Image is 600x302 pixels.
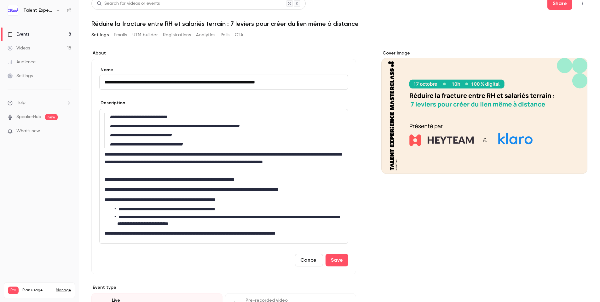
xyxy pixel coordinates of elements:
[97,0,160,7] div: Search for videos or events
[16,114,41,120] a: SpeakerHub
[64,128,71,134] iframe: Noticeable Trigger
[91,30,109,40] button: Settings
[45,114,58,120] span: new
[8,73,33,79] div: Settings
[16,100,26,106] span: Help
[295,254,323,266] button: Cancel
[23,7,53,14] h6: Talent Experience Masterclass
[91,50,356,56] label: About
[381,50,587,174] section: Cover image
[8,59,36,65] div: Audience
[99,67,348,73] label: Name
[22,288,52,293] span: Plan usage
[99,109,348,244] section: description
[326,254,348,266] button: Save
[91,284,356,291] p: Event type
[235,30,243,40] button: CTA
[221,30,230,40] button: Polls
[8,100,71,106] li: help-dropdown-opener
[8,287,19,294] span: Pro
[132,30,158,40] button: UTM builder
[91,20,587,27] h1: Réduire la fracture entre RH et salariés terrain : 7 leviers pour créer du lien même à distance
[196,30,216,40] button: Analytics
[8,45,30,51] div: Videos
[16,128,40,134] span: What's new
[381,50,587,56] label: Cover image
[8,5,18,15] img: Talent Experience Masterclass
[56,288,71,293] a: Manage
[99,100,125,106] label: Description
[100,109,348,243] div: editor
[163,30,191,40] button: Registrations
[114,30,127,40] button: Emails
[8,31,29,37] div: Events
